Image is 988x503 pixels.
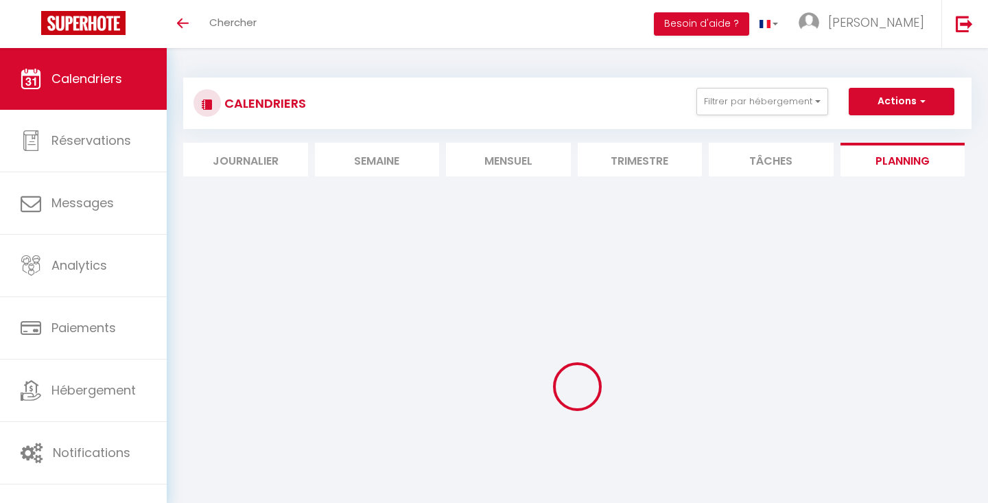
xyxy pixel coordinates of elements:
li: Mensuel [446,143,571,176]
span: Chercher [209,15,257,30]
span: Messages [51,194,114,211]
span: [PERSON_NAME] [828,14,924,31]
img: logout [956,15,973,32]
span: Paiements [51,319,116,336]
button: Besoin d'aide ? [654,12,749,36]
img: Super Booking [41,11,126,35]
span: Réservations [51,132,131,149]
li: Planning [840,143,965,176]
button: Actions [849,88,954,115]
li: Semaine [315,143,440,176]
span: Analytics [51,257,107,274]
img: ... [799,12,819,33]
span: Hébergement [51,382,136,399]
span: Calendriers [51,70,122,87]
li: Journalier [183,143,308,176]
h3: CALENDRIERS [221,88,306,119]
span: Notifications [53,444,130,461]
li: Trimestre [578,143,703,176]
li: Tâches [709,143,834,176]
button: Filtrer par hébergement [696,88,828,115]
